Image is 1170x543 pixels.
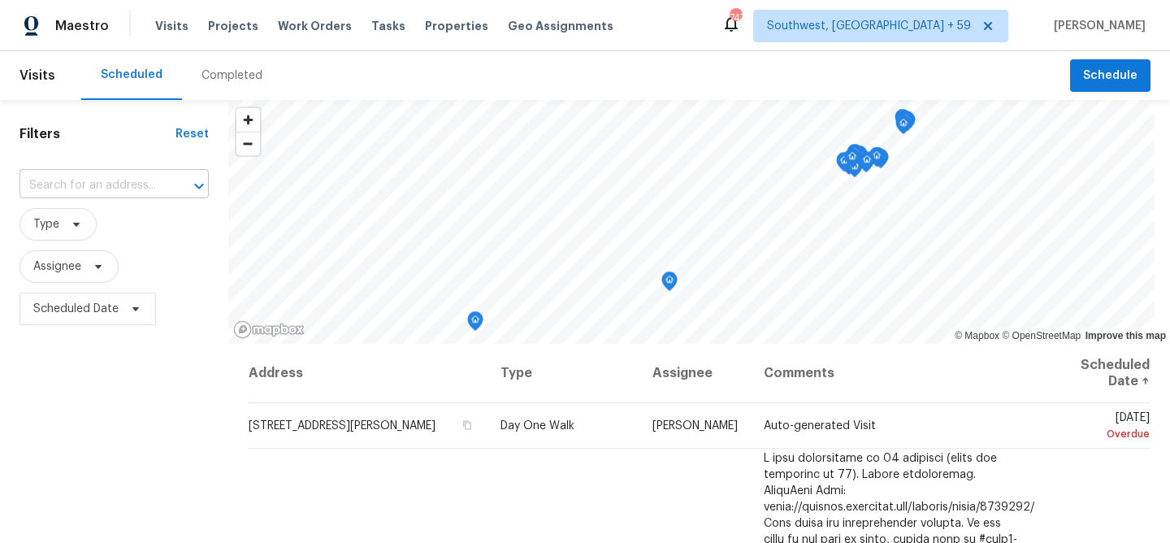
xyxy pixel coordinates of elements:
a: Mapbox [955,330,999,341]
a: OpenStreetMap [1002,330,1081,341]
canvas: Map [228,100,1155,344]
div: Map marker [467,311,483,337]
span: [PERSON_NAME] [1047,18,1146,34]
div: Scheduled [101,67,162,83]
div: Map marker [895,109,911,134]
div: Map marker [847,144,863,169]
span: Tasks [371,20,405,32]
div: Map marker [869,147,885,172]
div: Map marker [844,148,860,173]
th: Comments [751,344,1035,403]
div: Map marker [661,271,678,297]
span: [DATE] [1048,412,1150,442]
div: Map marker [873,149,889,174]
span: Southwest, [GEOGRAPHIC_DATA] + 59 [767,18,971,34]
span: Day One Walk [500,420,574,432]
div: 747 [730,10,741,26]
span: Projects [208,18,258,34]
div: Map marker [859,151,875,176]
a: Improve this map [1085,330,1166,341]
div: Overdue [1048,426,1150,442]
th: Address [248,344,487,403]
span: Geo Assignments [508,18,613,34]
span: Assignee [33,258,81,275]
div: Completed [201,67,262,84]
div: Map marker [899,111,916,137]
button: Zoom in [236,108,260,132]
span: [PERSON_NAME] [652,420,738,432]
div: Map marker [836,152,852,177]
th: Scheduled Date ↑ [1035,344,1150,403]
div: Map marker [869,147,886,172]
span: Schedule [1083,66,1137,86]
span: Auto-generated Visit [764,420,876,432]
th: Assignee [639,344,751,403]
span: [STREET_ADDRESS][PERSON_NAME] [249,420,435,432]
h1: Filters [19,126,175,142]
span: Properties [425,18,488,34]
input: Search for an address... [19,173,163,198]
th: Type [487,344,639,403]
span: Type [33,216,59,232]
button: Open [188,175,210,198]
div: Map marker [895,115,912,140]
button: Schedule [1070,59,1150,93]
button: Copy Address [460,418,474,432]
button: Zoom out [236,132,260,155]
div: Map marker [898,111,914,136]
div: Reset [175,126,209,142]
span: Visits [155,18,188,34]
span: Visits [19,58,55,93]
div: Map marker [851,146,868,171]
span: Work Orders [278,18,352,34]
a: Mapbox homepage [233,320,305,339]
span: Maestro [55,18,109,34]
span: Scheduled Date [33,301,119,317]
